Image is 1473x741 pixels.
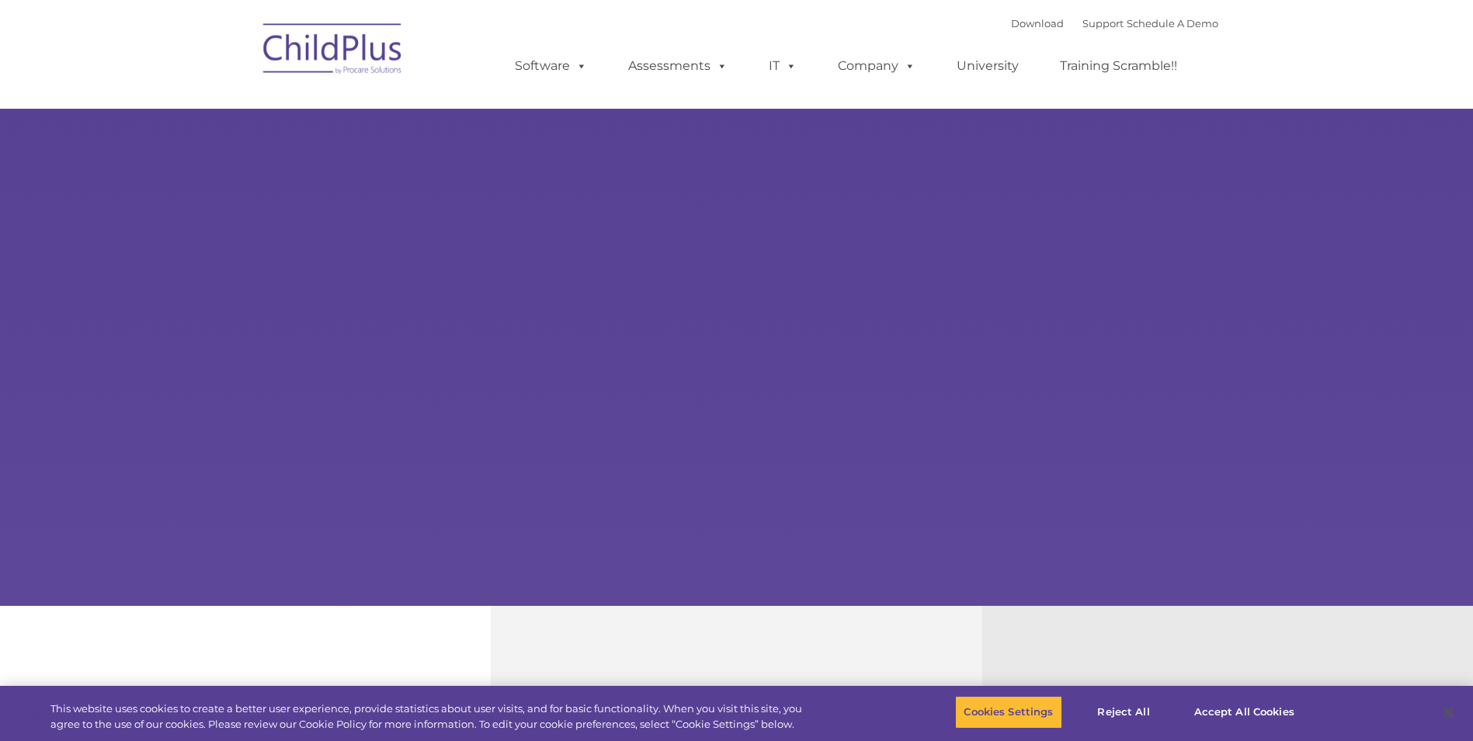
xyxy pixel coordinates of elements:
a: University [941,50,1034,82]
font: | [1011,17,1218,30]
button: Cookies Settings [955,696,1061,729]
a: Assessments [613,50,743,82]
div: This website uses cookies to create a better user experience, provide statistics about user visit... [50,701,810,732]
img: ChildPlus by Procare Solutions [255,12,411,90]
a: Software [499,50,603,82]
a: IT [753,50,812,82]
button: Accept All Cookies [1186,696,1303,729]
a: Training Scramble!! [1044,50,1193,82]
button: Reject All [1075,696,1172,729]
a: Schedule A Demo [1127,17,1218,30]
a: Company [822,50,931,82]
a: Support [1082,17,1124,30]
button: Close [1431,695,1465,729]
a: Download [1011,17,1064,30]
